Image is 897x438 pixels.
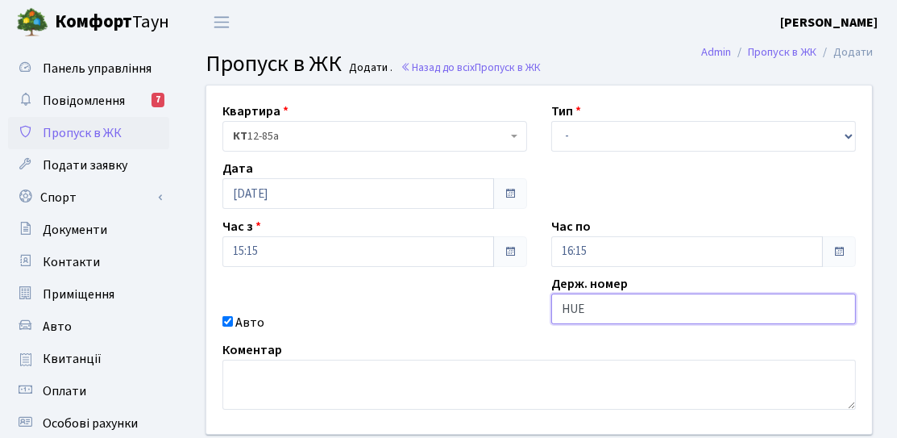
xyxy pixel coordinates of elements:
[233,128,507,144] span: <b>КТ</b>&nbsp;&nbsp;&nbsp;&nbsp;12-85а
[222,102,289,121] label: Квартира
[701,44,731,60] a: Admin
[222,217,261,236] label: Час з
[43,60,152,77] span: Панель управління
[816,44,873,61] li: Додати
[43,221,107,239] span: Документи
[222,340,282,360] label: Коментар
[43,92,125,110] span: Повідомлення
[16,6,48,39] img: logo.png
[8,311,169,343] a: Авто
[43,253,100,271] span: Контакти
[152,93,164,107] div: 7
[780,14,878,31] b: [PERSON_NAME]
[222,159,253,178] label: Дата
[551,274,628,294] label: Держ. номер
[43,350,102,368] span: Квитанції
[780,13,878,32] a: [PERSON_NAME]
[55,9,169,36] span: Таун
[8,375,169,407] a: Оплати
[551,217,591,236] label: Час по
[8,52,169,85] a: Панель управління
[8,343,169,375] a: Квитанції
[8,85,169,117] a: Повідомлення7
[8,278,169,311] a: Приміщення
[475,60,541,75] span: Пропуск в ЖК
[43,286,114,303] span: Приміщення
[551,102,581,121] label: Тип
[201,9,242,35] button: Переключити навігацію
[206,48,342,80] span: Пропуск в ЖК
[43,318,72,336] span: Авто
[8,117,169,149] a: Пропуск в ЖК
[748,44,816,60] a: Пропуск в ЖК
[43,124,122,142] span: Пропуск в ЖК
[43,156,127,174] span: Подати заявку
[55,9,132,35] b: Комфорт
[8,149,169,181] a: Подати заявку
[401,60,541,75] a: Назад до всіхПропуск в ЖК
[222,121,527,152] span: <b>КТ</b>&nbsp;&nbsp;&nbsp;&nbsp;12-85а
[8,246,169,278] a: Контакти
[8,214,169,246] a: Документи
[551,294,856,324] input: AA0001AA
[8,181,169,214] a: Спорт
[43,382,86,400] span: Оплати
[43,415,138,432] span: Особові рахунки
[347,61,393,75] small: Додати .
[677,35,897,69] nav: breadcrumb
[235,313,264,332] label: Авто
[233,128,247,144] b: КТ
